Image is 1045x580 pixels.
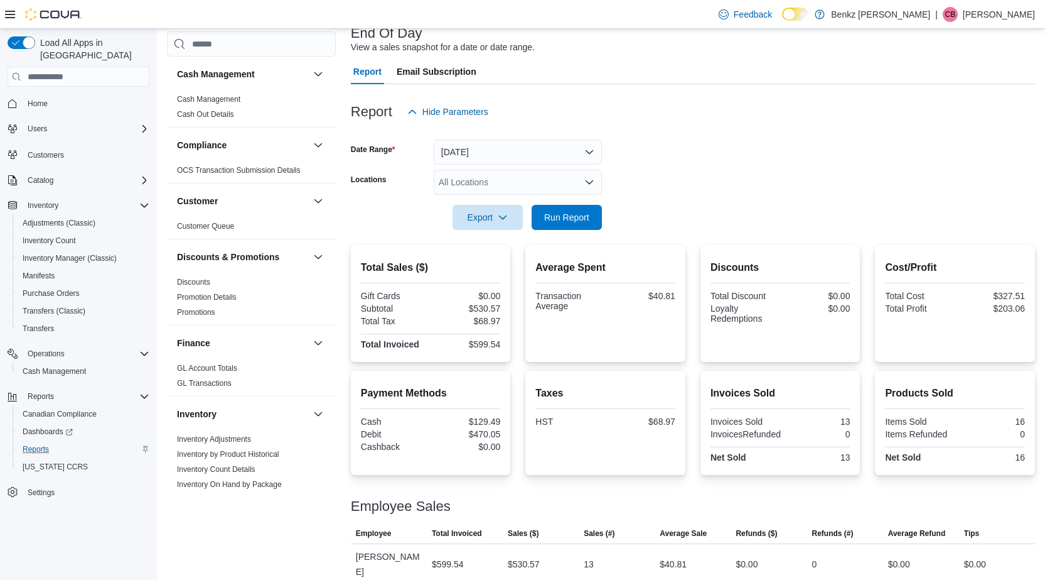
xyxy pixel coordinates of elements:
[402,99,493,124] button: Hide Parameters
[23,121,52,136] button: Users
[433,316,500,326] div: $68.97
[177,379,232,388] a: GL Transactions
[23,218,95,228] span: Adjustments (Classic)
[23,253,117,263] span: Inventory Manager (Classic)
[23,271,55,281] span: Manifests
[8,89,149,534] nav: Complex example
[710,452,746,462] strong: Net Sold
[432,528,482,539] span: Total Invoiced
[23,462,88,472] span: [US_STATE] CCRS
[535,260,675,275] h2: Average Spent
[177,110,234,119] a: Cash Out Details
[167,361,336,396] div: Finance
[888,528,946,539] span: Average Refund
[177,363,237,373] span: GL Account Totals
[885,417,952,427] div: Items Sold
[311,407,326,422] button: Inventory
[177,95,240,104] a: Cash Management
[28,349,65,359] span: Operations
[786,429,850,439] div: 0
[535,417,603,427] div: HST
[3,483,154,501] button: Settings
[13,267,154,285] button: Manifests
[812,557,817,572] div: 0
[18,321,149,336] span: Transfers
[885,386,1025,401] h2: Products Sold
[13,363,154,380] button: Cash Management
[167,92,336,127] div: Cash Management
[177,139,308,151] button: Compliance
[23,121,149,136] span: Users
[935,7,938,22] p: |
[508,557,540,572] div: $530.57
[177,139,227,151] h3: Compliance
[710,304,778,324] div: Loyalty Redemptions
[958,429,1025,439] div: 0
[361,304,428,314] div: Subtotal
[433,417,500,427] div: $129.49
[23,389,149,404] span: Reports
[885,260,1025,275] h2: Cost/Profit
[361,429,428,439] div: Debit
[23,96,149,111] span: Home
[714,2,777,27] a: Feedback
[23,484,149,500] span: Settings
[23,173,58,188] button: Catalog
[361,316,428,326] div: Total Tax
[177,109,234,119] span: Cash Out Details
[831,7,930,22] p: Benkz [PERSON_NAME]
[782,8,808,21] input: Dark Mode
[660,557,687,572] div: $40.81
[18,459,149,474] span: Washington CCRS
[783,417,850,427] div: 13
[177,364,237,373] a: GL Account Totals
[13,232,154,249] button: Inventory Count
[544,211,589,224] span: Run Report
[28,150,64,160] span: Customers
[13,302,154,320] button: Transfers (Classic)
[23,173,149,188] span: Catalog
[177,465,255,474] a: Inventory Count Details
[177,166,301,175] a: OCS Transaction Submission Details
[35,36,149,62] span: Load All Apps in [GEOGRAPHIC_DATA]
[13,458,154,476] button: [US_STATE] CCRS
[177,464,255,474] span: Inventory Count Details
[13,423,154,440] a: Dashboards
[351,26,422,41] h3: End Of Day
[433,291,500,301] div: $0.00
[177,307,215,317] span: Promotions
[311,138,326,153] button: Compliance
[23,288,80,298] span: Purchase Orders
[23,324,54,334] span: Transfers
[13,440,154,458] button: Reports
[18,268,60,283] a: Manifests
[177,449,279,459] span: Inventory by Product Historical
[311,336,326,351] button: Finance
[13,214,154,232] button: Adjustments (Classic)
[453,205,523,230] button: Export
[885,304,952,314] div: Total Profit
[3,172,154,189] button: Catalog
[18,304,149,319] span: Transfers (Classic)
[460,205,515,230] span: Export
[177,221,234,231] span: Customer Queue
[608,417,675,427] div: $68.97
[945,7,956,22] span: CB
[23,148,69,163] a: Customers
[608,291,675,301] div: $40.81
[3,145,154,163] button: Customers
[28,99,48,109] span: Home
[177,308,215,317] a: Promotions
[584,177,594,187] button: Open list of options
[23,485,60,500] a: Settings
[710,386,850,401] h2: Invoices Sold
[736,557,758,572] div: $0.00
[13,249,154,267] button: Inventory Manager (Classic)
[710,291,778,301] div: Total Discount
[361,291,428,301] div: Gift Cards
[3,94,154,112] button: Home
[18,216,100,231] a: Adjustments (Classic)
[18,407,149,422] span: Canadian Compliance
[18,424,149,439] span: Dashboards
